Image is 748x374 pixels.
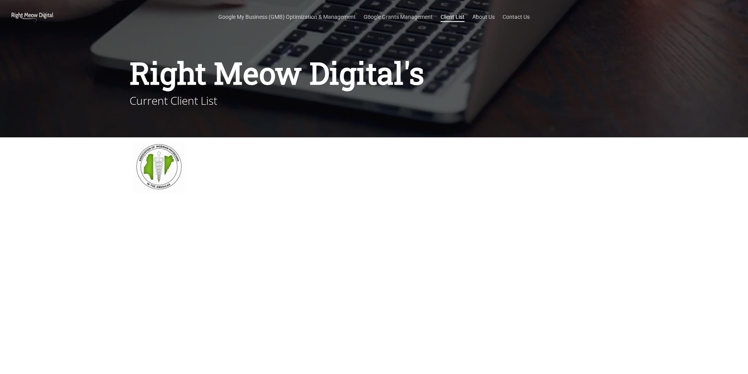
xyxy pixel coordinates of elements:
h1: Right Meow Digital's [130,54,618,92]
span: Current Client List [130,93,217,108]
a: Contact Us [503,13,530,21]
a: Google My Business (GMB) Optimization & Management [218,13,356,21]
a: About Us [472,13,495,21]
a: Google Grants Management [364,13,433,21]
a: Client List [441,13,465,21]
